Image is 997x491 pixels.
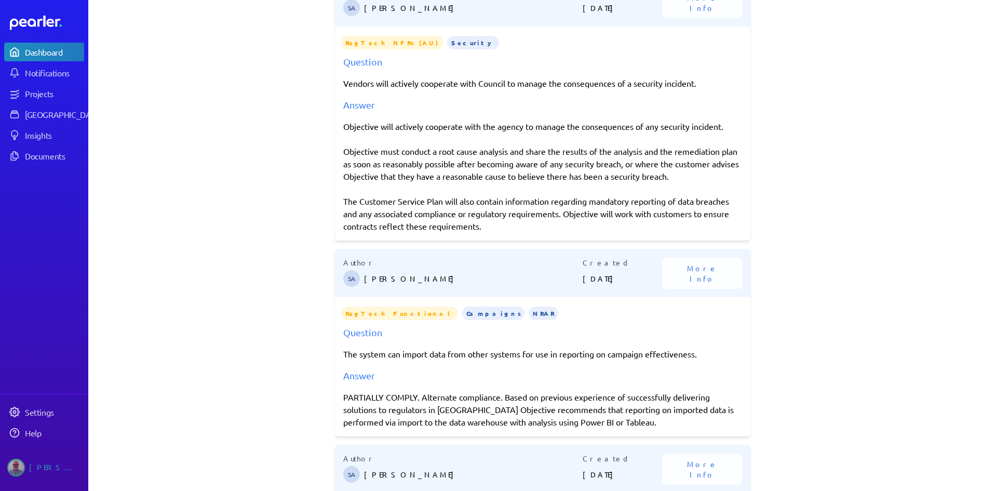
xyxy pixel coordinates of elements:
div: Question [343,55,742,69]
span: RegTech Functional [341,307,458,320]
a: Help [4,423,84,442]
a: Insights [4,126,84,144]
a: Settings [4,403,84,421]
a: Projects [4,84,84,103]
p: Author [343,453,583,464]
span: More Info [675,263,730,284]
span: Steve Ackermann [343,466,360,483]
div: Settings [25,407,83,417]
p: The system can import data from other systems for use in reporting on campaign effectiveness. [343,348,742,360]
div: Answer [343,368,742,382]
p: [DATE] [583,268,663,289]
div: Notifications [25,68,83,78]
span: RegTech NFRs (AU) [341,36,443,49]
p: Created [583,453,663,464]
a: Documents [4,147,84,165]
img: Jason Riches [7,459,25,476]
p: [PERSON_NAME] [364,464,583,485]
div: PARTIALLY COMPLY. Alternate compliance. Based on previous experience of successfully delivering s... [343,391,742,428]
p: [PERSON_NAME] [364,268,583,289]
span: NRAR [529,307,558,320]
div: Dashboard [25,47,83,57]
a: Dashboard [4,43,84,61]
p: Created [583,257,663,268]
span: Campaigns [462,307,524,320]
div: Documents [25,151,83,161]
a: Dashboard [10,16,84,30]
a: Notifications [4,63,84,82]
p: [DATE] [583,464,663,485]
div: Insights [25,130,83,140]
div: [PERSON_NAME] [29,459,81,476]
button: More Info [662,454,742,485]
div: Projects [25,88,83,99]
span: Security [447,36,499,49]
div: [GEOGRAPHIC_DATA] [25,109,102,120]
p: Vendors will actively cooperate with Council to manage the consequences of a security incident. [343,77,742,89]
p: Author [343,257,583,268]
a: [GEOGRAPHIC_DATA] [4,105,84,124]
a: Jason Riches's photo[PERSON_NAME] [4,455,84,481]
div: Answer [343,98,742,112]
div: Question [343,325,742,339]
div: Help [25,428,83,438]
span: More Info [675,459,730,480]
span: Steve Ackermann [343,270,360,287]
button: More Info [662,258,742,289]
div: Objective will actively cooperate with the agency to manage the consequences of any security inci... [343,120,742,232]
